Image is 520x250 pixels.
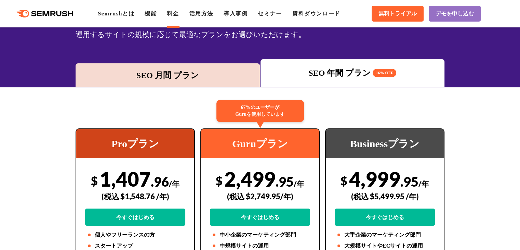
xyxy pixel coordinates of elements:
[373,69,396,77] span: 16% OFF
[429,6,481,22] a: デモを申し込む
[372,6,424,22] a: 無料トライアル
[169,179,179,188] span: /年
[210,242,310,250] li: 中規模サイトの運用
[85,184,185,209] div: (税込 $1,548.76 /年)
[210,184,310,209] div: (税込 $2,749.95/年)
[418,179,429,188] span: /年
[151,174,169,189] span: .96
[201,129,319,158] div: Guruプラン
[258,11,282,16] a: セミナー
[216,174,223,188] span: $
[294,179,304,188] span: /年
[292,11,341,16] a: 資料ダウンロード
[276,174,294,189] span: .95
[335,242,435,250] li: 大規模サイトやECサイトの運用
[91,174,98,188] span: $
[85,209,185,226] a: 今すぐはじめる
[378,10,417,17] span: 無料トライアル
[326,129,444,158] div: Businessプラン
[85,242,185,250] li: スタートアップ
[341,174,347,188] span: $
[79,69,256,82] div: SEO 月間 プラン
[335,231,435,239] li: 大手企業のマーケティング部門
[167,11,179,16] a: 料金
[98,11,134,16] a: Semrushとは
[436,10,474,17] span: デモを申し込む
[85,231,185,239] li: 個人やフリーランスの方
[145,11,157,16] a: 機能
[224,11,248,16] a: 導入事例
[335,167,435,226] div: 4,999
[400,174,418,189] span: .95
[264,67,441,79] div: SEO 年間 プラン
[335,209,435,226] a: 今すぐはじめる
[210,167,310,226] div: 2,499
[85,167,185,226] div: 1,407
[216,100,304,122] div: 67%のユーザーが Guruを使用しています
[210,231,310,239] li: 中小企業のマーケティング部門
[76,129,194,158] div: Proプラン
[210,209,310,226] a: 今すぐはじめる
[76,16,444,41] div: SEOの3つの料金プランから、広告・SNS・市場調査ツールキットをご用意しています。業務領域や会社の規模、運用するサイトの規模に応じて最適なプランをお選びいただけます。
[335,184,435,209] div: (税込 $5,499.95 /年)
[189,11,213,16] a: 活用方法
